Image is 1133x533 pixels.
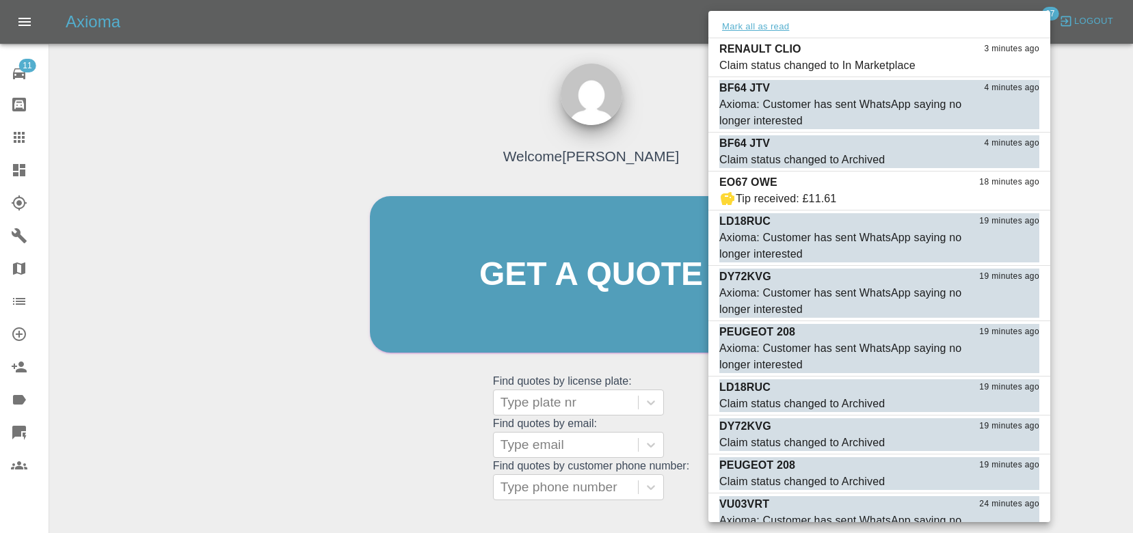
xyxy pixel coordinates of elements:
[719,230,971,262] div: Axioma: Customer has sent WhatsApp saying no longer interested
[719,396,885,412] div: Claim status changed to Archived
[984,81,1039,95] span: 4 minutes ago
[719,19,792,35] button: Mark all as read
[984,137,1039,150] span: 4 minutes ago
[719,135,770,152] p: BF64 JTV
[719,269,771,285] p: DY72KVG
[979,270,1039,284] span: 19 minutes ago
[736,191,836,207] div: Tip received: £11.61
[719,340,971,373] div: Axioma: Customer has sent WhatsApp saying no longer interested
[719,213,771,230] p: LD18RUC
[984,42,1039,56] span: 3 minutes ago
[719,174,777,191] p: EO67 OWE
[719,152,885,168] div: Claim status changed to Archived
[719,41,801,57] p: RENAULT CLIO
[979,176,1039,189] span: 18 minutes ago
[719,457,795,474] p: PEUGEOT 208
[719,80,770,96] p: BF64 JTV
[719,435,885,451] div: Claim status changed to Archived
[979,325,1039,339] span: 19 minutes ago
[979,497,1039,511] span: 24 minutes ago
[719,57,916,74] div: Claim status changed to In Marketplace
[719,285,971,318] div: Axioma: Customer has sent WhatsApp saying no longer interested
[979,215,1039,228] span: 19 minutes ago
[719,418,771,435] p: DY72KVG
[719,96,971,129] div: Axioma: Customer has sent WhatsApp saying no longer interested
[979,381,1039,394] span: 19 minutes ago
[719,324,795,340] p: PEUGEOT 208
[979,420,1039,433] span: 19 minutes ago
[979,459,1039,472] span: 19 minutes ago
[719,474,885,490] div: Claim status changed to Archived
[719,379,771,396] p: LD18RUC
[719,496,769,512] p: VU03VRT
